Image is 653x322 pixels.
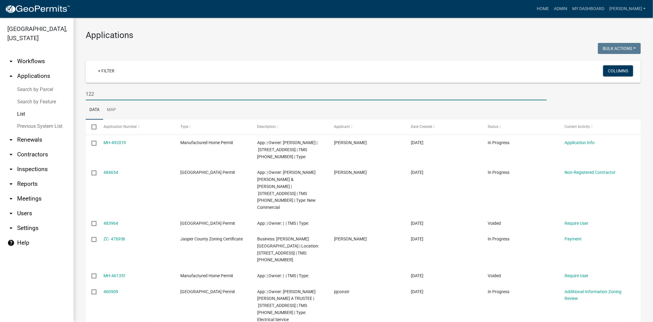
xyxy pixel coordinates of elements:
[257,125,276,129] span: Description
[411,273,423,278] span: 08/08/2025
[565,236,582,241] a: Payment
[334,170,367,175] span: Harold Jackson
[7,72,15,80] i: arrow_drop_up
[565,125,590,129] span: Current Activity
[257,170,316,210] span: App: | Owner: GUTIERREZ ARTURO AVILA & OLGA | 12284 SPEEDWAY BLVD | TMS 040-00-02-004 | Type: New...
[598,43,641,54] button: Bulk Actions
[86,100,103,120] a: Data
[488,140,509,145] span: In Progress
[103,140,126,145] a: MH-492019
[565,221,588,226] a: Require User
[103,100,120,120] a: Map
[86,30,641,40] h3: Applications
[334,125,350,129] span: Applicant
[180,125,188,129] span: Type
[7,239,15,247] i: help
[603,65,633,76] button: Columns
[180,289,235,294] span: Jasper County Building Permit
[488,125,498,129] span: Status
[7,195,15,202] i: arrow_drop_down
[7,136,15,144] i: arrow_drop_down
[488,170,509,175] span: In Progress
[488,273,501,278] span: Voided
[488,289,509,294] span: In Progress
[334,236,367,241] span: Sharleeta Whyte
[257,236,319,262] span: Business: Lee's Academy | Location: 1224 COOKS LANDING RD | TMS: 070-00-00-031
[7,180,15,188] i: arrow_drop_down
[97,120,174,134] datatable-header-cell: Application Number
[334,140,367,145] span: CAROLYN
[86,120,97,134] datatable-header-cell: Select
[565,140,595,145] a: Application Info
[565,289,621,301] a: Additional Information Zoning Review
[257,140,317,159] span: App: | Owner: HEYWARD SAMMY | 122 STINEY FUNERAL HOME RD | TMS 029-47-02-010 | Type:
[482,120,559,134] datatable-header-cell: Status
[405,120,482,134] datatable-header-cell: Date Created
[7,224,15,232] i: arrow_drop_down
[180,273,233,278] span: Manufactured Home Permit
[257,273,309,278] span: App: | Owner: | | TMS | Type:
[103,170,118,175] a: 484654
[411,289,423,294] span: 08/07/2025
[103,236,126,241] a: ZC- 476936
[607,3,648,15] a: [PERSON_NAME]
[411,125,432,129] span: Date Created
[7,151,15,158] i: arrow_drop_down
[103,289,118,294] a: 460909
[257,221,309,226] span: App: | Owner: | | TMS | Type:
[103,125,137,129] span: Application Number
[7,58,15,65] i: arrow_drop_down
[565,170,616,175] a: Non-Registered Contractor
[328,120,405,134] datatable-header-cell: Applicant
[411,170,423,175] span: 09/27/2025
[251,120,328,134] datatable-header-cell: Description
[86,88,547,100] input: Search for applications
[180,170,235,175] span: Jasper County Building Permit
[559,120,636,134] datatable-header-cell: Current Activity
[180,140,233,145] span: Manufactured Home Permit
[411,221,423,226] span: 09/25/2025
[180,221,235,226] span: Jasper County Building Permit
[93,65,119,76] a: + Filter
[565,273,588,278] a: Require User
[488,221,501,226] span: Voided
[334,289,350,294] span: pjconstr
[570,3,607,15] a: My Dashboard
[411,236,423,241] span: 09/11/2025
[551,3,570,15] a: Admin
[257,289,316,322] span: App: | Owner: HORTON SARAH ANN A TRUSTEE | 1229 GRAYS HWY | TMS 062-21-01-010 | Type: Electrical ...
[174,120,251,134] datatable-header-cell: Type
[7,166,15,173] i: arrow_drop_down
[488,236,509,241] span: In Progress
[534,3,551,15] a: Home
[180,236,243,241] span: Jasper County Zoning Certificate
[411,140,423,145] span: 10/13/2025
[7,210,15,217] i: arrow_drop_down
[103,221,118,226] a: 483964
[103,273,126,278] a: MH-461351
